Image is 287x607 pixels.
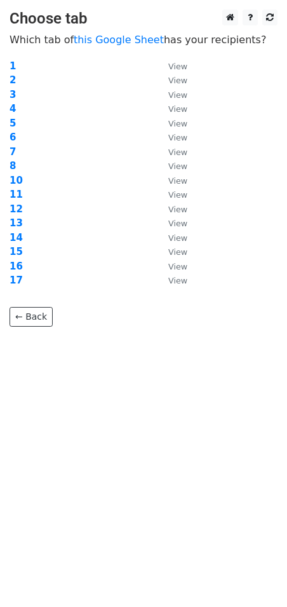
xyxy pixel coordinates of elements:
[156,146,187,158] a: View
[168,219,187,228] small: View
[156,132,187,143] a: View
[156,118,187,129] a: View
[168,247,187,257] small: View
[10,175,23,186] a: 10
[10,275,23,286] a: 17
[10,232,23,243] a: 14
[168,119,187,128] small: View
[10,33,277,46] p: Which tab of has your recipients?
[10,189,23,200] a: 11
[156,275,187,286] a: View
[74,34,164,46] a: this Google Sheet
[168,147,187,157] small: View
[156,217,187,229] a: View
[156,74,187,86] a: View
[10,146,16,158] a: 7
[168,133,187,142] small: View
[168,62,187,71] small: View
[156,103,187,114] a: View
[156,89,187,100] a: View
[10,10,277,28] h3: Choose tab
[156,203,187,215] a: View
[10,60,16,72] a: 1
[10,89,16,100] a: 3
[10,103,16,114] a: 4
[10,160,16,172] a: 8
[156,261,187,272] a: View
[168,90,187,100] small: View
[10,132,16,143] a: 6
[10,307,53,327] a: ← Back
[156,246,187,257] a: View
[168,233,187,243] small: View
[168,262,187,271] small: View
[168,104,187,114] small: View
[156,160,187,172] a: View
[168,176,187,186] small: View
[10,118,16,129] a: 5
[168,205,187,214] small: View
[10,217,23,229] a: 13
[156,189,187,200] a: View
[10,261,23,272] a: 16
[156,232,187,243] a: View
[10,74,16,86] a: 2
[10,246,23,257] a: 15
[168,190,187,200] small: View
[10,203,23,215] a: 12
[168,276,187,285] small: View
[156,60,187,72] a: View
[168,76,187,85] small: View
[156,175,187,186] a: View
[168,161,187,171] small: View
